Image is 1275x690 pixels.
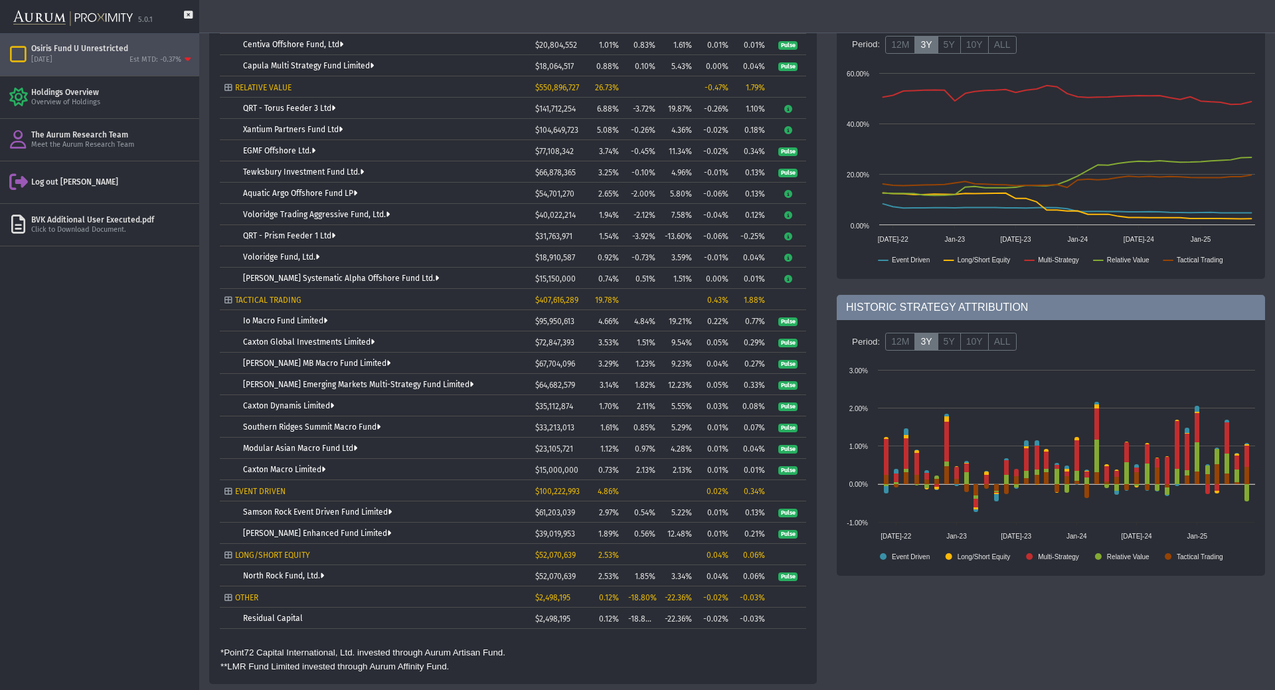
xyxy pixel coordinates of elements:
[535,126,578,135] span: $104,649,723
[624,119,660,140] td: -0.26%
[243,61,374,70] a: Capula Multi Strategy Fund Limited
[958,256,1011,264] text: Long/Short Equity
[697,523,733,544] td: 0.01%
[13,3,133,33] img: Aurum-Proximity%20white.svg
[738,296,765,305] div: 1.88%
[624,459,660,480] td: 2.13%
[938,333,961,351] label: 5Y
[697,501,733,523] td: 0.01%
[665,593,692,602] div: -22.36%
[660,268,697,289] td: 1.51%
[778,422,798,432] a: Pulse
[660,374,697,395] td: 12.23%
[914,36,938,54] label: 3Y
[243,529,391,538] a: [PERSON_NAME] Enhanced Fund Limited
[881,533,911,540] text: [DATE]-22
[535,338,574,347] span: $72,847,393
[599,147,619,156] span: 3.74%
[243,571,324,580] a: North Rock Fund, Ltd.
[235,296,301,305] span: TACTICAL TRADING
[988,333,1017,351] label: ALL
[138,15,153,25] div: 5.0.1
[733,501,770,523] td: 0.13%
[778,466,798,475] span: Pulse
[946,533,967,540] text: Jan-23
[535,296,578,305] span: $407,616,289
[945,236,966,243] text: Jan-23
[1067,236,1088,243] text: Jan-24
[31,55,52,65] div: [DATE]
[535,211,576,220] span: $40,022,214
[624,501,660,523] td: 0.54%
[778,380,798,389] a: Pulse
[243,125,343,134] a: Xantium Partners Fund Ltd
[847,519,868,527] text: -1.00%
[243,189,357,198] a: Aquatic Argo Offshore Fund LP
[660,204,697,225] td: 7.58%
[660,34,697,55] td: 1.61%
[697,459,733,480] td: 0.01%
[31,215,194,225] div: BVK Additional User Executed.pdf
[660,55,697,76] td: 5.43%
[878,236,908,243] text: [DATE]-22
[243,380,473,389] a: [PERSON_NAME] Emerging Markets Multi-Strategy Fund Limited
[535,253,575,262] span: $18,910,587
[535,529,575,539] span: $39,019,953
[778,529,798,538] a: Pulse
[733,565,770,586] td: 0.06%
[599,614,619,624] span: 0.12%
[733,331,770,353] td: 0.29%
[535,593,570,602] span: $2,498,195
[697,183,733,204] td: -0.06%
[660,459,697,480] td: 2.13%
[243,274,439,283] a: [PERSON_NAME] Systematic Alpha Offshore Fund Ltd.
[778,401,798,410] a: Pulse
[535,423,574,432] span: $33,213,013
[624,565,660,586] td: 1.85%
[598,189,619,199] span: 2.65%
[701,83,728,92] div: -0.47%
[849,367,868,375] text: 3.00%
[535,317,574,326] span: $95,950,613
[624,183,660,204] td: -2.00%
[597,104,619,114] span: 6.88%
[660,161,697,183] td: 4.96%
[733,353,770,374] td: 0.27%
[938,36,961,54] label: 5Y
[778,402,798,412] span: Pulse
[733,395,770,416] td: 0.08%
[847,331,885,353] div: Period:
[595,83,619,92] span: 26.73%
[1038,553,1079,561] text: Multi-Strategy
[697,353,733,374] td: 0.04%
[535,168,576,177] span: $66,878,365
[988,36,1017,54] label: ALL
[660,225,697,246] td: -13.60%
[624,331,660,353] td: 1.51%
[600,381,619,390] span: 3.14%
[1066,533,1087,540] text: Jan-24
[31,225,194,235] div: Click to Download Document.
[624,310,660,331] td: 4.84%
[738,83,765,92] div: 1.79%
[697,331,733,353] td: 0.05%
[624,225,660,246] td: -3.92%
[598,168,619,177] span: 3.25%
[733,268,770,289] td: 0.01%
[738,593,765,602] div: -0.03%
[660,98,697,119] td: 19.87%
[243,40,343,49] a: Centiva Offshore Fund, Ltd
[733,416,770,438] td: 0.07%
[778,572,798,582] span: Pulse
[778,146,798,155] a: Pulse
[243,252,319,262] a: Voloridge Fund, Ltd.
[599,232,619,241] span: 1.54%
[660,119,697,140] td: 4.36%
[129,55,181,65] div: Est MTD: -0.37%
[697,119,733,140] td: -0.02%
[1191,236,1211,243] text: Jan-25
[778,337,798,347] a: Pulse
[847,171,869,179] text: 20.00%
[1177,553,1223,561] text: Tactical Trading
[701,487,728,496] div: 0.02%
